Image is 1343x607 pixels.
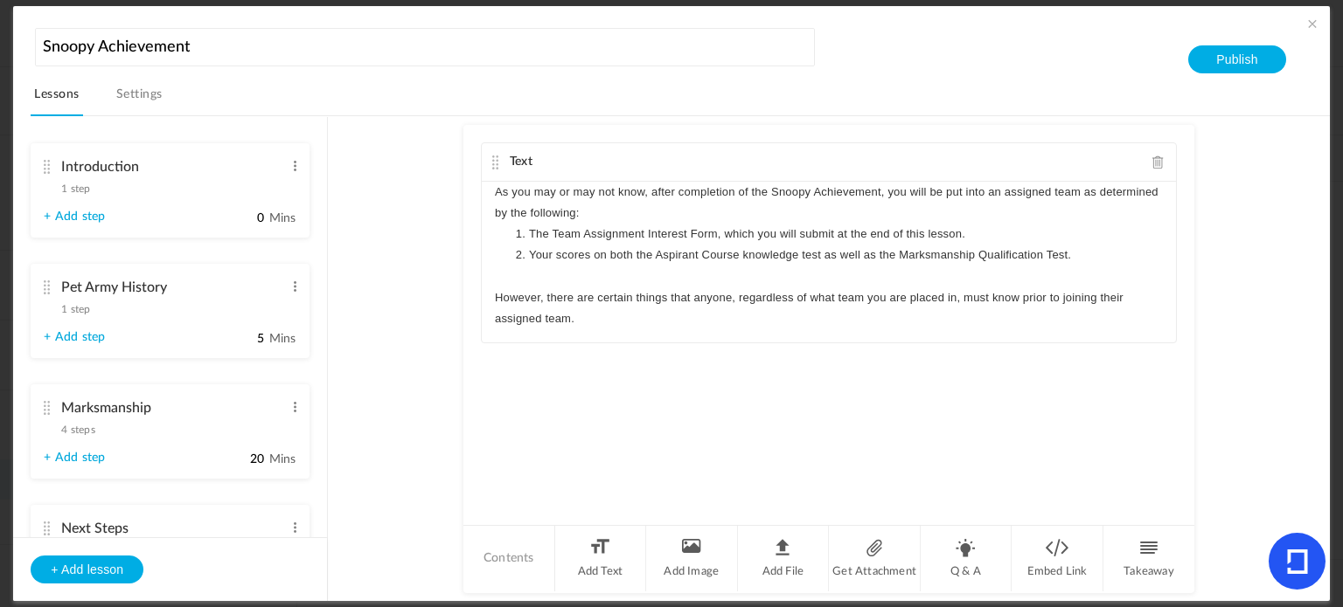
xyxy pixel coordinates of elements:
[1012,526,1103,591] li: Embed Link
[511,245,1163,266] li: Your scores on both the Aspirant Course knowledge test as well as the Marksmanship Qualification ...
[61,304,90,314] span: 1 step
[829,526,921,591] li: Get Attachment
[44,210,105,224] a: + Add step
[31,83,82,116] a: Lessons
[511,224,1163,245] li: The Team Assignment Interest Form, which you will submit at the end of this lesson.
[31,555,143,583] button: + Add lesson
[1188,45,1285,73] button: Publish
[61,424,94,435] span: 4 steps
[269,453,296,466] span: Mins
[495,182,1163,224] p: As you may or may not know, after completion of the Snoopy Achievement, you will be put into an a...
[269,333,296,345] span: Mins
[269,212,296,224] span: Mins
[921,526,1012,591] li: Q & A
[555,526,647,591] li: Add Text
[221,452,265,468] input: Mins
[44,330,105,345] a: + Add step
[44,451,105,466] a: + Add step
[221,210,265,227] input: Mins
[463,526,555,591] li: Contents
[646,526,738,591] li: Add Image
[738,526,830,591] li: Add File
[510,155,532,168] span: Text
[221,331,265,348] input: Mins
[113,83,166,116] a: Settings
[1103,526,1194,591] li: Takeaway
[495,287,1163,329] p: However, there are certain things that anyone, regardless of what team you are placed in, must kn...
[61,183,90,194] span: 1 step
